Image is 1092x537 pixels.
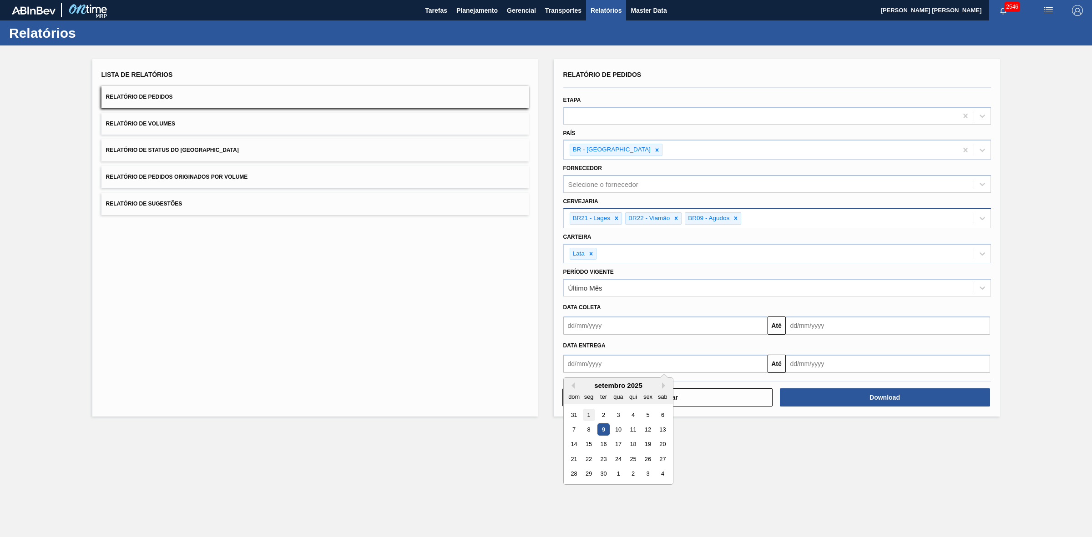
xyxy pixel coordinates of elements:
[597,438,609,450] div: Choose terça-feira, 16 de setembro de 2025
[591,5,622,16] span: Relatórios
[563,342,606,349] span: Data entrega
[563,269,614,275] label: Período Vigente
[568,284,602,292] div: Último Mês
[642,453,654,465] div: Choose sexta-feira, 26 de setembro de 2025
[563,198,598,205] label: Cervejaria
[582,453,595,465] div: Choose segunda-feira, 22 de setembro de 2025
[568,382,575,389] button: Previous Month
[101,166,529,188] button: Relatório de Pedidos Originados por Volume
[582,423,595,436] div: Choose segunda-feira, 8 de setembro de 2025
[582,390,595,402] div: seg
[627,390,639,402] div: qui
[642,438,654,450] div: Choose sexta-feira, 19 de setembro de 2025
[597,408,609,421] div: Choose terça-feira, 2 de setembro de 2025
[597,390,609,402] div: ter
[563,304,601,311] span: Data coleta
[12,6,56,15] img: TNhmsLtSVTkK8tSr43FrP2fwEKptu5GPRR3wAAAABJRU5ErkJggg==
[656,453,668,465] div: Choose sábado, 27 de setembro de 2025
[456,5,498,16] span: Planejamento
[568,181,638,188] div: Selecione o fornecedor
[101,113,529,135] button: Relatório de Volumes
[101,193,529,215] button: Relatório de Sugestões
[597,467,609,480] div: Choose terça-feira, 30 de setembro de 2025
[626,213,671,224] div: BR22 - Viamão
[612,438,624,450] div: Choose quarta-feira, 17 de setembro de 2025
[582,467,595,480] div: Choose segunda-feira, 29 de setembro de 2025
[768,316,786,335] button: Até
[685,213,731,224] div: BR09 - Agudos
[563,355,768,373] input: dd/mm/yyyy
[627,408,639,421] div: Choose quinta-feira, 4 de setembro de 2025
[563,130,576,136] label: País
[642,467,654,480] div: Choose sexta-feira, 3 de outubro de 2025
[642,390,654,402] div: sex
[425,5,447,16] span: Tarefas
[106,174,248,180] span: Relatório de Pedidos Originados por Volume
[656,390,668,402] div: sab
[507,5,536,16] span: Gerencial
[101,139,529,161] button: Relatório de Status do [GEOGRAPHIC_DATA]
[627,453,639,465] div: Choose quinta-feira, 25 de setembro de 2025
[106,120,175,127] span: Relatório de Volumes
[597,453,609,465] div: Choose terça-feira, 23 de setembro de 2025
[1072,5,1083,16] img: Logout
[786,355,990,373] input: dd/mm/yyyy
[780,388,990,407] button: Download
[631,5,667,16] span: Master Data
[568,438,580,450] div: Choose domingo, 14 de setembro de 2025
[568,390,580,402] div: dom
[570,248,586,260] div: Lata
[612,408,624,421] div: Choose quarta-feira, 3 de setembro de 2025
[597,423,609,436] div: Choose terça-feira, 9 de setembro de 2025
[106,201,182,207] span: Relatório de Sugestões
[563,316,768,335] input: dd/mm/yyyy
[563,97,581,103] label: Etapa
[563,234,591,240] label: Carteira
[106,147,239,153] span: Relatório de Status do [GEOGRAPHIC_DATA]
[566,407,670,481] div: month 2025-09
[568,453,580,465] div: Choose domingo, 21 de setembro de 2025
[101,86,529,108] button: Relatório de Pedidos
[568,423,580,436] div: Choose domingo, 7 de setembro de 2025
[642,408,654,421] div: Choose sexta-feira, 5 de setembro de 2025
[656,467,668,480] div: Choose sábado, 4 de outubro de 2025
[612,467,624,480] div: Choose quarta-feira, 1 de outubro de 2025
[106,94,173,100] span: Relatório de Pedidos
[786,316,990,335] input: dd/mm/yyyy
[582,438,595,450] div: Choose segunda-feira, 15 de setembro de 2025
[612,390,624,402] div: qua
[627,467,639,480] div: Choose quinta-feira, 2 de outubro de 2025
[627,423,639,436] div: Choose quinta-feira, 11 de setembro de 2025
[545,5,581,16] span: Transportes
[570,144,652,156] div: BR - [GEOGRAPHIC_DATA]
[568,408,580,421] div: Choose domingo, 31 de agosto de 2025
[612,453,624,465] div: Choose quarta-feira, 24 de setembro de 2025
[989,4,1018,17] button: Notificações
[656,423,668,436] div: Choose sábado, 13 de setembro de 2025
[1043,5,1054,16] img: userActions
[568,467,580,480] div: Choose domingo, 28 de setembro de 2025
[627,438,639,450] div: Choose quinta-feira, 18 de setembro de 2025
[582,408,595,421] div: Choose segunda-feira, 1 de setembro de 2025
[768,355,786,373] button: Até
[642,423,654,436] div: Choose sexta-feira, 12 de setembro de 2025
[1004,2,1020,12] span: 2546
[662,382,668,389] button: Next Month
[101,71,173,78] span: Lista de Relatórios
[656,438,668,450] div: Choose sábado, 20 de setembro de 2025
[9,28,171,38] h1: Relatórios
[563,165,602,171] label: Fornecedor
[656,408,668,421] div: Choose sábado, 6 de setembro de 2025
[570,213,612,224] div: BR21 - Lages
[564,381,673,389] div: setembro 2025
[612,423,624,436] div: Choose quarta-feira, 10 de setembro de 2025
[562,388,773,407] button: Limpar
[563,71,642,78] span: Relatório de Pedidos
